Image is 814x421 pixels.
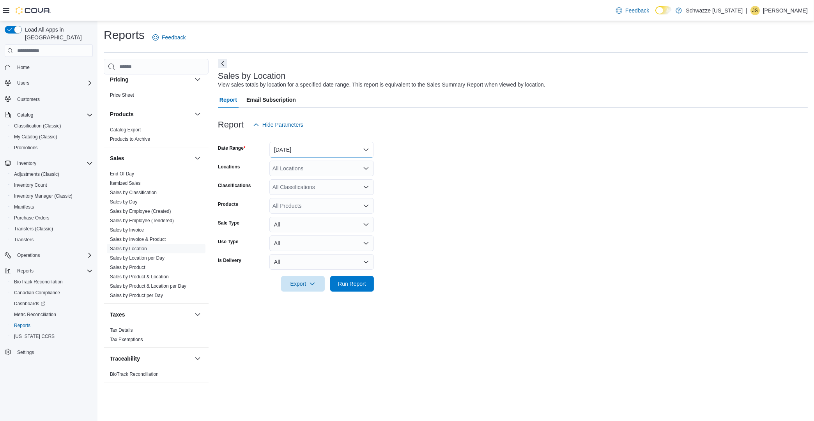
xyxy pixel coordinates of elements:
p: | [746,6,747,15]
button: Next [218,59,227,68]
button: Traceability [193,354,202,363]
a: Feedback [149,30,189,45]
a: Sales by Location [110,246,147,251]
span: Hide Parameters [262,121,303,129]
div: Products [104,125,209,147]
span: My Catalog (Classic) [11,132,93,142]
button: Traceability [110,355,191,363]
a: Sales by Day [110,199,138,205]
span: Manifests [14,204,34,210]
a: Sales by Product [110,265,145,270]
span: Dashboards [14,301,45,307]
button: Inventory [2,158,96,169]
a: Sales by Employee (Created) [110,209,171,214]
button: Manifests [8,202,96,212]
span: Reports [14,322,30,329]
a: Transfers [11,235,37,244]
span: BioTrack Reconciliation [110,371,159,377]
a: Sales by Product & Location [110,274,169,279]
span: Tax Details [110,327,133,333]
button: BioTrack Reconciliation [8,276,96,287]
button: Open list of options [363,184,369,190]
span: Catalog Export [110,127,141,133]
a: Customers [14,95,43,104]
a: Adjustments (Classic) [11,170,62,179]
span: Metrc Reconciliation [14,311,56,318]
button: Open list of options [363,203,369,209]
div: Pricing [104,90,209,103]
span: Inventory [14,159,93,168]
button: Taxes [110,311,191,318]
span: Transfers (Classic) [14,226,53,232]
span: End Of Day [110,171,134,177]
button: Products [193,110,202,119]
h1: Reports [104,27,145,43]
a: Settings [14,348,37,357]
span: JS [752,6,758,15]
a: BioTrack Reconciliation [11,277,66,287]
span: Users [17,80,29,86]
span: Inventory Count [14,182,47,188]
span: Reports [11,321,93,330]
span: Purchase Orders [11,213,93,223]
button: All [269,254,374,270]
span: Classification (Classic) [11,121,93,131]
span: Run Report [338,280,366,288]
span: BioTrack Reconciliation [14,279,63,285]
h3: Taxes [110,311,125,318]
span: Promotions [11,143,93,152]
span: Operations [17,252,40,258]
button: [US_STATE] CCRS [8,331,96,342]
button: Open list of options [363,165,369,172]
a: Transfers (Classic) [11,224,56,233]
button: Pricing [110,76,191,83]
button: All [269,217,374,232]
a: Inventory Count [11,180,50,190]
span: Sales by Employee (Tendered) [110,218,174,224]
span: Feedback [625,7,649,14]
div: View sales totals by location for a specified date range. This report is equivalent to the Sales ... [218,81,545,89]
span: Report [219,92,237,108]
button: Purchase Orders [8,212,96,223]
a: Classification (Classic) [11,121,64,131]
button: Reports [8,320,96,331]
span: Price Sheet [110,92,134,98]
a: Sales by Product per Day [110,293,163,298]
a: Reports [11,321,34,330]
label: Sale Type [218,220,239,226]
span: Sales by Product per Day [110,292,163,299]
button: Users [14,78,32,88]
span: Dashboards [11,299,93,308]
span: Operations [14,251,93,260]
h3: Pricing [110,76,128,83]
button: Export [281,276,325,292]
button: Run Report [330,276,374,292]
button: Operations [2,250,96,261]
a: Sales by Employee (Tendered) [110,218,174,223]
a: Inventory Manager (Classic) [11,191,76,201]
h3: Sales by Location [218,71,286,81]
span: Sales by Classification [110,189,157,196]
label: Use Type [218,239,238,245]
label: Products [218,201,238,207]
span: Tax Exemptions [110,336,143,343]
a: My Catalog (Classic) [11,132,60,142]
button: Catalog [14,110,36,120]
span: My Catalog (Classic) [14,134,57,140]
button: Hide Parameters [250,117,306,133]
button: Inventory Count [8,180,96,191]
a: Sales by Product & Location per Day [110,283,186,289]
span: Email Subscription [246,92,296,108]
a: Catalog Export [110,127,141,133]
button: Reports [2,265,96,276]
img: Cova [16,7,51,14]
span: Customers [17,96,40,103]
span: Metrc Reconciliation [11,310,93,319]
button: Products [110,110,191,118]
a: Itemized Sales [110,180,141,186]
label: Locations [218,164,240,170]
span: Users [14,78,93,88]
button: Taxes [193,310,202,319]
